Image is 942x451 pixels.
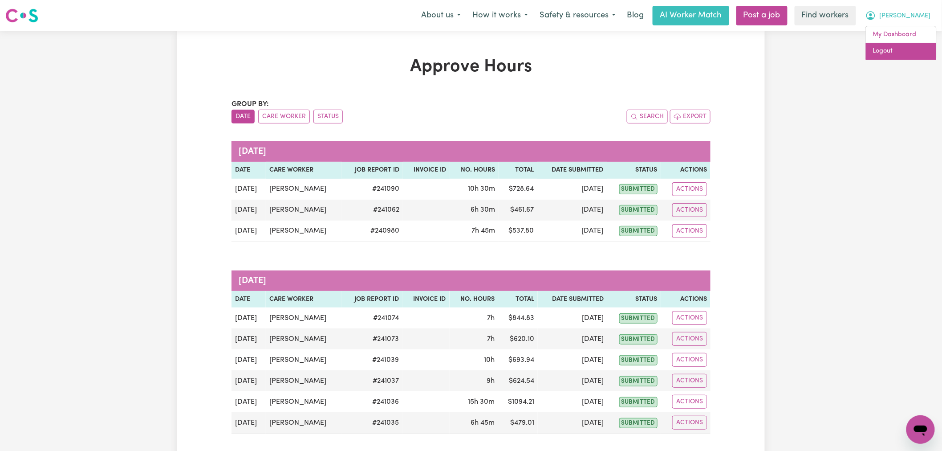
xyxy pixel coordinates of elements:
[266,179,342,200] td: [PERSON_NAME]
[538,307,607,328] td: [DATE]
[266,162,342,179] th: Care worker
[537,179,607,200] td: [DATE]
[231,221,266,242] td: [DATE]
[341,412,402,434] td: # 241035
[266,391,341,412] td: [PERSON_NAME]
[341,391,402,412] td: # 241036
[231,179,266,200] td: [DATE]
[498,307,538,328] td: $ 844.83
[619,397,658,407] span: submitted
[266,328,341,349] td: [PERSON_NAME]
[231,391,266,412] td: [DATE]
[619,376,658,386] span: submitted
[538,391,607,412] td: [DATE]
[487,315,495,322] span: 7 hours
[5,5,38,26] a: Careseekers logo
[498,391,538,412] td: $ 1094.21
[467,6,534,25] button: How it works
[450,291,499,308] th: No. Hours
[231,200,266,221] td: [DATE]
[619,205,658,215] span: submitted
[538,328,607,349] td: [DATE]
[484,357,495,364] span: 10 hours
[342,162,403,179] th: Job Report ID
[5,8,38,24] img: Careseekers logo
[538,349,607,370] td: [DATE]
[619,355,658,365] span: submitted
[499,179,538,200] td: $ 728.64
[231,101,269,108] span: Group by:
[450,162,499,179] th: No. Hours
[538,291,607,308] th: Date Submitted
[231,412,266,434] td: [DATE]
[415,6,467,25] button: About us
[266,370,341,391] td: [PERSON_NAME]
[231,370,266,391] td: [DATE]
[619,334,658,344] span: submitted
[736,6,788,25] a: Post a job
[498,291,538,308] th: Total
[653,6,729,25] a: AI Worker Match
[341,349,402,370] td: # 241039
[537,162,607,179] th: Date Submitted
[607,162,661,179] th: Status
[258,110,310,123] button: sort invoices by care worker
[672,332,707,346] button: Actions
[672,311,707,325] button: Actions
[672,182,707,196] button: Actions
[471,206,495,213] span: 6 hours 30 minutes
[266,349,341,370] td: [PERSON_NAME]
[672,395,707,409] button: Actions
[627,110,668,123] button: Search
[537,200,607,221] td: [DATE]
[266,291,341,308] th: Care worker
[672,224,707,238] button: Actions
[471,419,495,426] span: 6 hours 45 minutes
[672,203,707,217] button: Actions
[341,307,402,328] td: # 241074
[341,291,402,308] th: Job Report ID
[880,11,931,21] span: [PERSON_NAME]
[231,141,711,162] caption: [DATE]
[231,291,266,308] th: Date
[672,374,707,388] button: Actions
[266,200,342,221] td: [PERSON_NAME]
[468,185,495,193] span: 10 hours 30 minutes
[403,162,450,179] th: Invoice ID
[341,328,402,349] td: # 241073
[866,43,936,60] a: Logout
[231,328,266,349] td: [DATE]
[231,307,266,328] td: [DATE]
[661,162,711,179] th: Actions
[266,221,342,242] td: [PERSON_NAME]
[498,349,538,370] td: $ 693.94
[499,162,538,179] th: Total
[619,313,658,324] span: submitted
[906,415,935,444] iframe: Button to launch messaging window
[672,353,707,367] button: Actions
[231,349,266,370] td: [DATE]
[487,377,495,385] span: 9 hours
[860,6,937,25] button: My Account
[537,221,607,242] td: [DATE]
[795,6,856,25] a: Find workers
[499,221,538,242] td: $ 537.80
[538,370,607,391] td: [DATE]
[231,271,711,291] caption: [DATE]
[342,200,403,221] td: # 241062
[231,56,711,78] h1: Approve Hours
[499,200,538,221] td: $ 461.67
[402,291,449,308] th: Invoice ID
[498,328,538,349] td: $ 620.10
[342,179,403,200] td: # 241090
[865,26,937,60] div: My Account
[313,110,343,123] button: sort invoices by paid status
[661,291,711,308] th: Actions
[468,398,495,406] span: 15 hours 30 minutes
[670,110,711,123] button: Export
[672,416,707,430] button: Actions
[866,26,936,43] a: My Dashboard
[498,412,538,434] td: $ 479.01
[619,184,658,194] span: submitted
[607,291,661,308] th: Status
